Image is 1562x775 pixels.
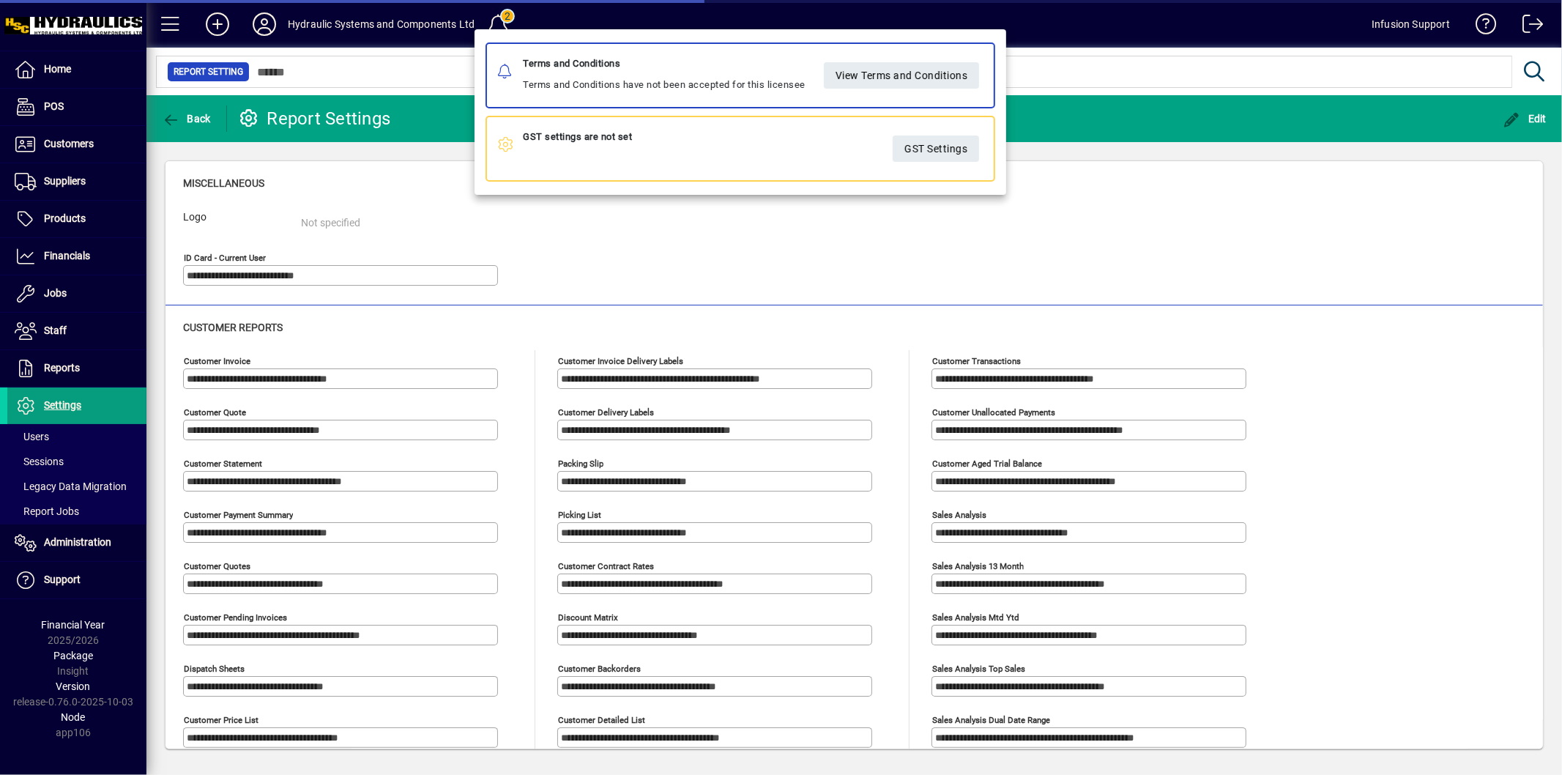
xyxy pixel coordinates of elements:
a: GST Settings [893,136,979,162]
span: GST Settings [904,136,967,160]
a: View Terms and Conditions [824,62,980,89]
span: View Terms and Conditions [836,63,968,87]
div: Terms and Conditions have not been accepted for this licensee [523,55,806,96]
div: GST settings are not set [523,128,632,146]
div: Terms and Conditions [523,55,806,73]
